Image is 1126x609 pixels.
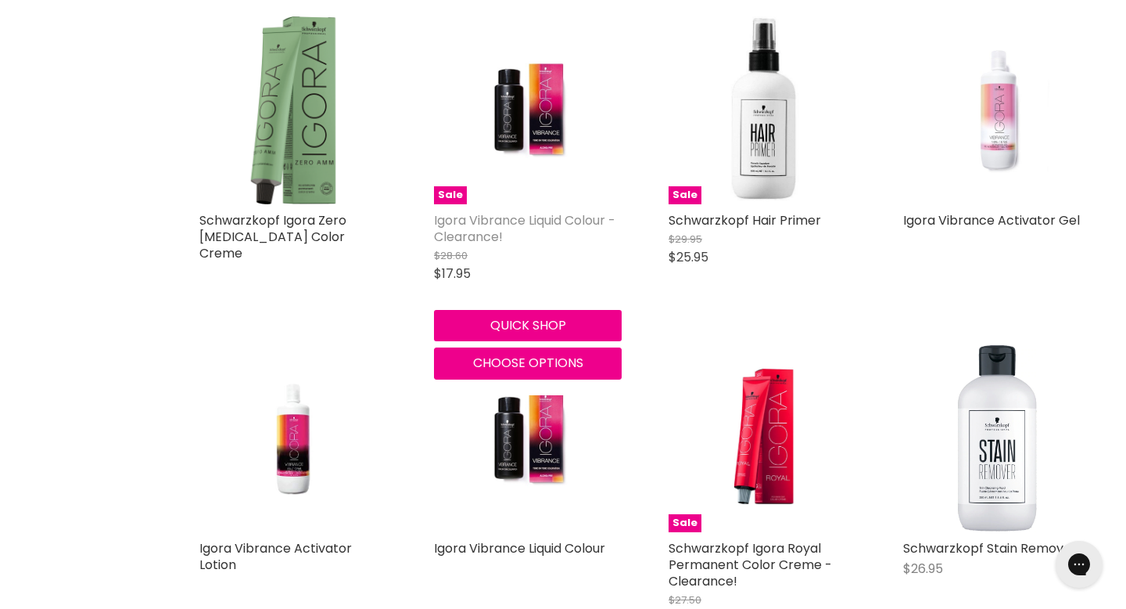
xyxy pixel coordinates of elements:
a: Schwarzkopf Stain Remover [903,539,1077,557]
img: Schwarzkopf Igora Zero Ammonia Color Creme [199,16,387,204]
a: Schwarzkopf Hair PrimerSale [669,16,856,204]
button: Choose options [434,348,622,379]
a: Igora Vibrance Liquid Colour [434,539,605,557]
span: Sale [434,186,467,204]
a: Igora Vibrance Liquid Colour - Clearance! [434,211,615,246]
img: Igora Vibrance Liquid Colour - Clearance! [465,16,590,204]
img: Schwarzkopf Hair Primer [725,16,800,204]
a: Igora Vibrance Liquid Colour - Clearance!Sale [434,16,622,204]
span: $17.95 [434,265,471,283]
a: Schwarzkopf Igora Zero [MEDICAL_DATA] Color Creme [199,211,346,262]
img: Schwarzkopf Igora Royal Permanent Color Creme - Clearance! [700,344,824,532]
a: Igora Vibrance Activator Gel [903,16,1091,204]
button: Quick shop [434,310,622,341]
span: Sale [669,514,701,532]
a: Igora Vibrance Liquid Colour [434,344,622,532]
a: Schwarzkopf Stain Remover [903,344,1091,532]
img: Igora Vibrance Liquid Colour [465,344,590,532]
span: $26.95 [903,560,943,578]
span: Choose options [473,354,583,372]
span: $29.95 [669,232,702,247]
img: Schwarzkopf Stain Remover [956,344,1038,532]
a: Igora Vibrance Activator Gel [903,211,1080,229]
a: Schwarzkopf Hair Primer [669,211,821,229]
img: Igora Vibrance Activator Lotion [231,344,356,532]
a: Schwarzkopf Igora Royal Permanent Color Creme - Clearance! [669,539,832,590]
span: $27.50 [669,593,701,607]
span: $28.60 [434,248,468,263]
img: Igora Vibrance Activator Gel [934,16,1060,204]
a: Igora Vibrance Activator Lotion [199,539,352,574]
iframe: Gorgias live chat messenger [1048,535,1110,593]
a: Igora Vibrance Activator Lotion [199,344,387,532]
span: Sale [669,186,701,204]
span: $25.95 [669,248,708,266]
a: Schwarzkopf Igora Royal Permanent Color Creme - Clearance!Sale [669,344,856,532]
